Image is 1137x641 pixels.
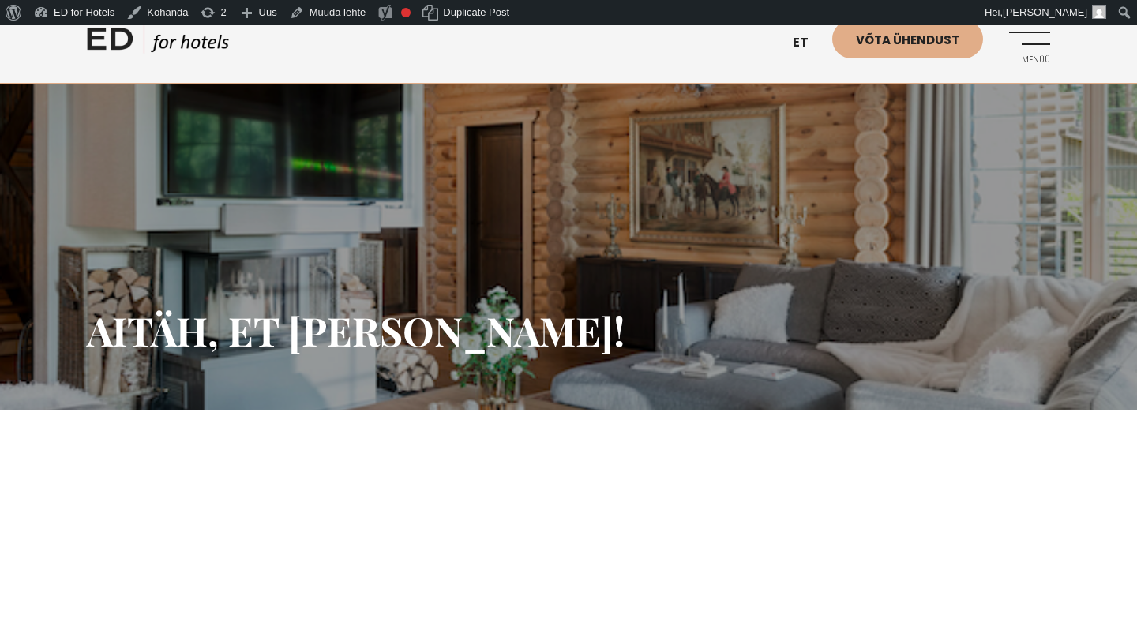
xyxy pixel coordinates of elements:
a: Menüü [1007,20,1050,63]
a: et [785,24,832,62]
span: Aitäh, et [PERSON_NAME]! [87,304,625,357]
span: [PERSON_NAME] [1003,6,1087,18]
a: Võta ühendust [832,20,983,58]
a: ED HOTELS [87,24,229,63]
div: Needs improvement [401,8,411,17]
span: Menüü [1007,55,1050,65]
